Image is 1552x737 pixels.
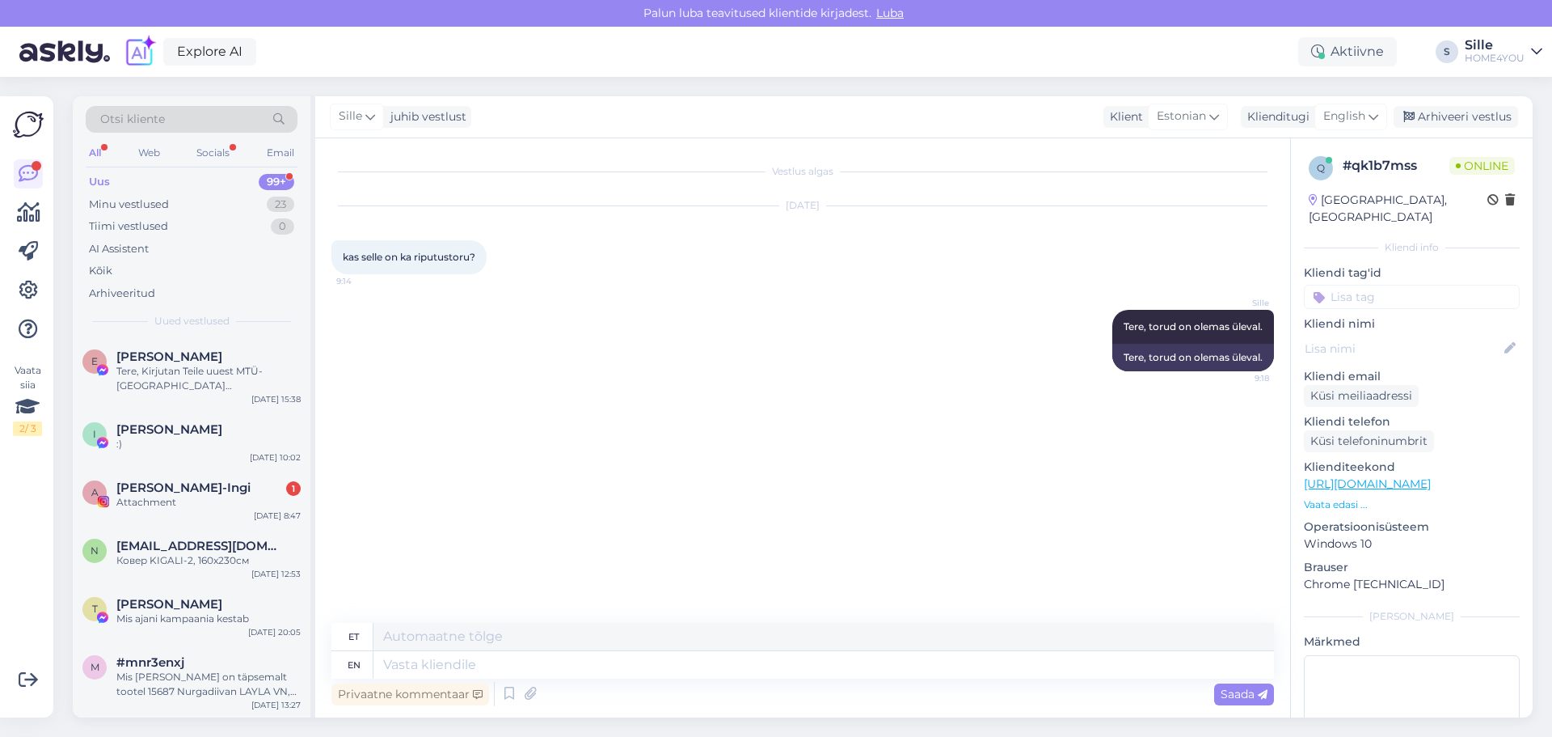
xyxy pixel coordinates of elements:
[116,597,222,612] span: Tiina Kurvits
[1309,192,1487,226] div: [GEOGRAPHIC_DATA], [GEOGRAPHIC_DATA]
[116,670,301,699] div: Mis [PERSON_NAME] on täpsemalt tootel 15687 Nurgadiivan LAYLA VN, hallikasroosa?
[1241,108,1309,125] div: Klienditugi
[251,699,301,711] div: [DATE] 13:27
[116,495,301,510] div: Attachment
[123,35,157,69] img: explore-ai
[343,251,475,263] span: kas selle on ka riputustoru?
[93,428,96,440] span: I
[1343,156,1449,176] div: # qk1b7mss
[1112,344,1274,371] div: Tere, torud on olemas üleval.
[116,349,222,364] span: Emili Jürgen
[1304,285,1520,309] input: Lisa tag
[251,393,301,405] div: [DATE] 15:38
[1304,240,1520,255] div: Kliendi info
[100,111,165,128] span: Otsi kliente
[92,603,98,615] span: T
[331,198,1274,213] div: [DATE]
[163,38,256,66] a: Explore AI
[248,626,301,638] div: [DATE] 20:05
[135,142,163,163] div: Web
[1103,108,1143,125] div: Klient
[1157,108,1206,125] span: Estonian
[116,612,301,626] div: Mis ajani kampaania kestab
[1304,536,1520,553] p: Windows 10
[1304,459,1520,476] p: Klienditeekond
[91,544,99,557] span: N
[91,486,99,498] span: A
[871,6,909,20] span: Luba
[116,539,285,553] span: Nata_29@inbox.ru
[348,651,361,679] div: en
[1323,108,1365,125] span: English
[116,553,301,568] div: Ковер KIGALI-2, 160x230см
[259,174,294,190] div: 99+
[1124,320,1263,332] span: Tere, torud on olemas üleval.
[1304,609,1520,624] div: [PERSON_NAME]
[91,355,98,367] span: E
[89,286,155,302] div: Arhiveeritud
[1394,106,1518,128] div: Arhiveeri vestlus
[1304,316,1520,332] p: Kliendi nimi
[1465,39,1525,52] div: Sille
[89,197,169,213] div: Minu vestlused
[1304,477,1431,491] a: [URL][DOMAIN_NAME]
[267,197,294,213] div: 23
[13,421,42,436] div: 2 / 3
[89,218,168,235] div: Tiimi vestlused
[1304,430,1434,452] div: Küsi telefoninumbrit
[1317,162,1325,174] span: q
[1304,559,1520,576] p: Brauser
[116,481,251,495] span: Annye Rooväli-Ingi
[339,108,362,125] span: Sille
[116,422,222,437] span: Ivar Lõhmus
[1304,265,1520,282] p: Kliendi tag'id
[331,684,489,705] div: Privaatne kommentaar
[1305,340,1501,358] input: Lisa nimi
[193,142,233,163] div: Socials
[1304,519,1520,536] p: Operatsioonisüsteem
[1304,576,1520,593] p: Chrome [TECHNICAL_ID]
[250,451,301,464] div: [DATE] 10:02
[1304,368,1520,385] p: Kliendi email
[1208,297,1269,309] span: Sille
[91,661,99,673] span: m
[89,174,110,190] div: Uus
[254,510,301,522] div: [DATE] 8:47
[1449,157,1515,175] span: Online
[286,481,301,496] div: 1
[348,623,359,650] div: et
[1304,633,1520,650] p: Märkmed
[1465,39,1542,65] a: SilleHOME4YOU
[251,568,301,580] div: [DATE] 12:53
[89,263,112,279] div: Kõik
[89,241,149,257] div: AI Assistent
[1298,37,1397,66] div: Aktiivne
[1465,52,1525,65] div: HOME4YOU
[336,275,397,287] span: 9:14
[154,314,230,328] span: Uued vestlused
[86,142,104,163] div: All
[1221,687,1267,701] span: Saada
[1436,40,1458,63] div: S
[116,437,301,451] div: :)
[13,363,42,436] div: Vaata siia
[1304,498,1520,512] p: Vaata edasi ...
[1208,372,1269,384] span: 9:18
[1304,385,1419,407] div: Küsi meiliaadressi
[331,164,1274,179] div: Vestlus algas
[384,108,466,125] div: juhib vestlust
[264,142,297,163] div: Email
[13,109,44,140] img: Askly Logo
[116,655,184,670] span: #mnr3enxj
[271,218,294,235] div: 0
[116,364,301,393] div: Tere, Kirjutan Teile uuest MTÜ-[GEOGRAPHIC_DATA][PERSON_NAME]. Nimelt korraldame juba aastaid hea...
[1304,413,1520,430] p: Kliendi telefon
